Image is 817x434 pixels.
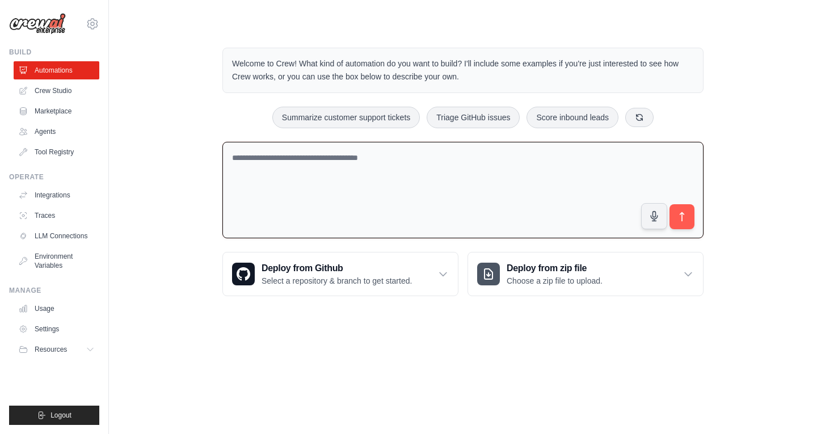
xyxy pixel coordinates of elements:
[14,82,99,100] a: Crew Studio
[50,411,71,420] span: Logout
[232,57,694,83] p: Welcome to Crew! What kind of automation do you want to build? I'll include some examples if you'...
[9,286,99,295] div: Manage
[9,172,99,182] div: Operate
[14,247,99,275] a: Environment Variables
[14,123,99,141] a: Agents
[14,207,99,225] a: Traces
[507,262,603,275] h3: Deploy from zip file
[507,275,603,286] p: Choose a zip file to upload.
[14,102,99,120] a: Marketplace
[14,300,99,318] a: Usage
[9,48,99,57] div: Build
[14,186,99,204] a: Integrations
[14,320,99,338] a: Settings
[9,13,66,35] img: Logo
[14,340,99,359] button: Resources
[14,227,99,245] a: LLM Connections
[14,143,99,161] a: Tool Registry
[272,107,420,128] button: Summarize customer support tickets
[262,262,412,275] h3: Deploy from Github
[262,275,412,286] p: Select a repository & branch to get started.
[14,61,99,79] a: Automations
[527,107,618,128] button: Score inbound leads
[760,380,817,434] iframe: Chat Widget
[427,107,520,128] button: Triage GitHub issues
[35,345,67,354] span: Resources
[9,406,99,425] button: Logout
